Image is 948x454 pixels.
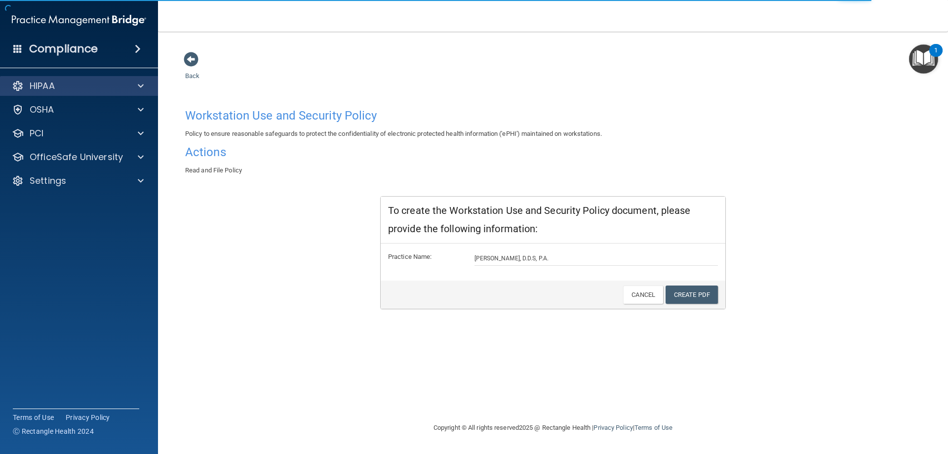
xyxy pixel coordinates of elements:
span: Policy to ensure reasonable safeguards to protect the confidentiality of electronic protected hea... [185,130,602,137]
a: PCI [12,127,144,139]
a: Privacy Policy [66,413,110,422]
label: Practice Name: [381,251,467,263]
p: PCI [30,127,43,139]
p: Settings [30,175,66,187]
a: Terms of Use [13,413,54,422]
span: Read and File Policy [185,166,242,174]
a: OSHA [12,104,144,116]
div: Copyright © All rights reserved 2025 @ Rectangle Health | | [373,412,733,444]
p: OSHA [30,104,54,116]
a: HIPAA [12,80,144,92]
div: 1 [934,50,938,63]
img: PMB logo [12,10,146,30]
a: Settings [12,175,144,187]
a: Cancel [623,286,663,304]
a: Privacy Policy [593,424,632,431]
div: To create the Workstation Use and Security Policy document, please provide the following informat... [381,197,725,244]
a: Terms of Use [634,424,672,431]
h4: Workstation Use and Security Policy [185,109,921,122]
p: OfficeSafe University [30,151,123,163]
h4: Compliance [29,42,98,56]
button: Open Resource Center, 1 new notification [909,44,938,74]
a: OfficeSafe University [12,151,144,163]
h4: Actions [185,146,921,159]
p: HIPAA [30,80,55,92]
a: Create PDF [666,286,718,304]
a: Back [185,60,199,80]
span: Ⓒ Rectangle Health 2024 [13,426,94,436]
